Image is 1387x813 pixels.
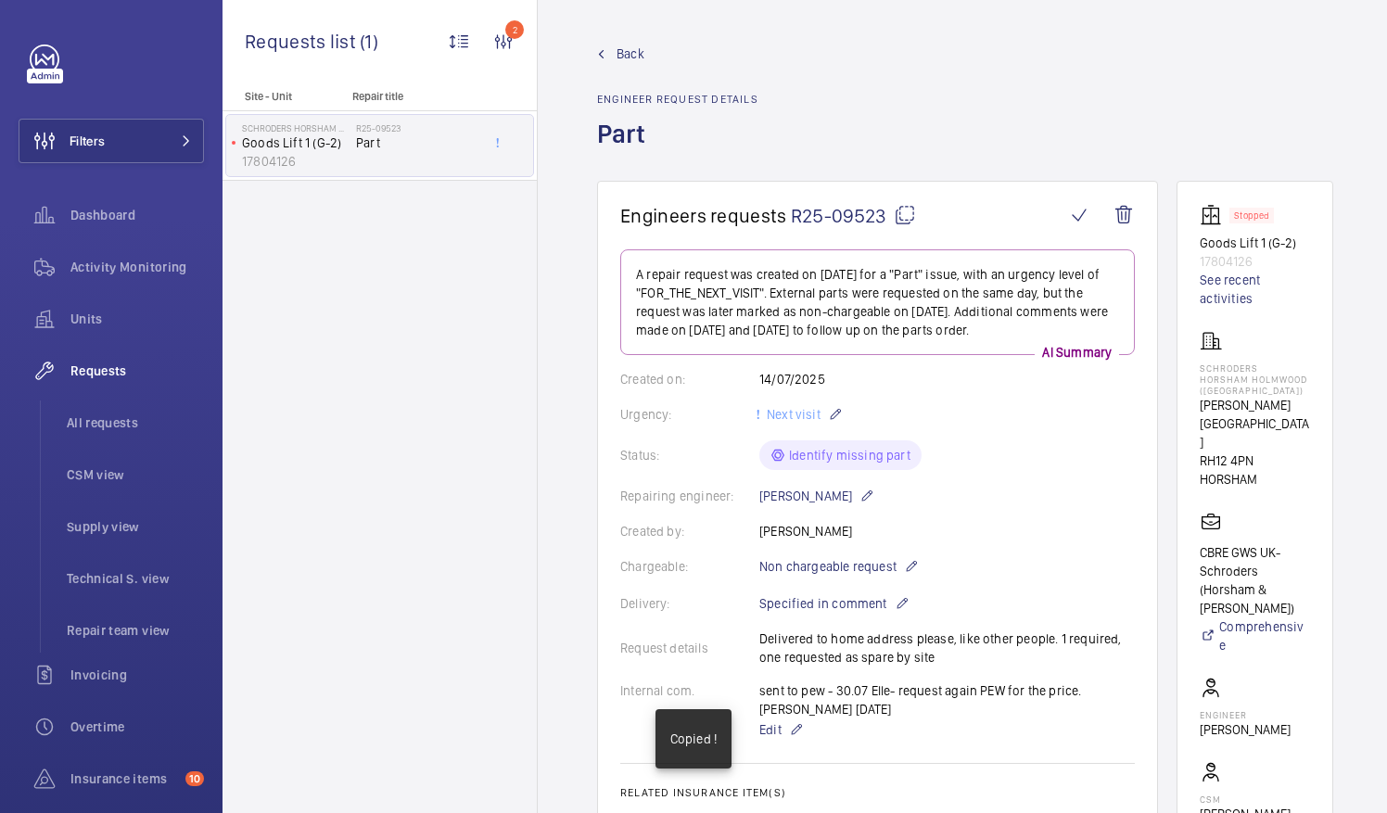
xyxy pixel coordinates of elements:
p: RH12 4PN HORSHAM [1200,451,1310,489]
p: [PERSON_NAME][GEOGRAPHIC_DATA] [1200,396,1310,451]
span: 10 [185,771,204,786]
p: Site - Unit [223,90,345,103]
p: CSM [1200,794,1291,805]
h2: R25-09523 [356,122,478,133]
span: Part [356,133,478,152]
p: [PERSON_NAME] [759,485,874,507]
img: elevator.svg [1200,204,1229,226]
p: AI Summary [1035,343,1119,362]
span: All requests [67,413,204,432]
span: Non chargeable request [759,557,897,576]
span: Supply view [67,517,204,536]
p: Schroders Horsham Holmwood ([GEOGRAPHIC_DATA]) [1200,362,1310,396]
span: R25-09523 [791,204,916,227]
h1: Part [597,117,758,181]
span: Invoicing [70,666,204,684]
p: CBRE GWS UK- Schroders (Horsham & [PERSON_NAME]) [1200,543,1310,617]
span: Back [617,44,644,63]
p: Schroders Horsham Holmwood ([GEOGRAPHIC_DATA]) [242,122,349,133]
span: Dashboard [70,206,204,224]
span: CSM view [67,465,204,484]
span: Filters [70,132,105,150]
span: Units [70,310,204,328]
span: Requests list [245,30,360,53]
a: See recent activities [1200,271,1310,308]
p: Stopped [1234,212,1269,219]
p: 17804126 [1200,252,1310,271]
span: Technical S. view [67,569,204,588]
h2: Related insurance item(s) [620,786,1135,799]
p: [PERSON_NAME] [1200,720,1291,739]
p: A repair request was created on [DATE] for a "Part" issue, with an urgency level of "FOR_THE_NEXT... [636,265,1119,339]
span: Activity Monitoring [70,258,204,276]
p: Goods Lift 1 (G-2) [242,133,349,152]
p: Engineer [1200,709,1291,720]
a: Comprehensive [1200,617,1310,654]
span: Insurance items [70,769,178,788]
p: Repair title [352,90,475,103]
span: Requests [70,362,204,380]
button: Filters [19,119,204,163]
p: Specified in comment [759,592,910,615]
span: Repair team view [67,621,204,640]
p: Goods Lift 1 (G-2) [1200,234,1310,252]
p: 17804126 [242,152,349,171]
span: Engineers requests [620,204,787,227]
span: Next visit [763,407,821,422]
p: Copied ! [670,730,717,748]
h2: Engineer request details [597,93,758,106]
span: Overtime [70,718,204,736]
